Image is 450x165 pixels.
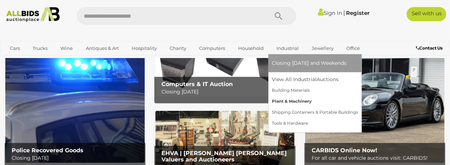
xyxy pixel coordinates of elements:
a: Jewellery [307,42,338,54]
b: Police Recovered Goods [12,147,83,154]
b: EHVA | [PERSON_NAME] [PERSON_NAME] Valuers and Auctioneers [161,150,287,163]
a: Household [234,42,268,54]
a: Sell with us [407,7,446,21]
img: CARBIDS Online Now! [305,41,445,163]
b: Computers & IT Auction [161,81,233,87]
img: Police Recovered Goods [5,41,145,163]
img: Allbids.com.au [3,7,63,22]
a: Police Recovered Goods Police Recovered Goods Closing [DATE] [5,41,145,163]
a: Hospitality [127,42,161,54]
a: Contact Us [416,44,445,52]
img: Computers & IT Auction [155,41,295,97]
b: CARBIDS Online Now! [312,147,377,154]
a: CARBIDS Online Now! CARBIDS Online Now! For all car and vehicle auctions visit: CARBIDS! [305,41,445,163]
a: Industrial [272,42,303,54]
a: Charity [165,42,191,54]
a: Office [342,42,365,54]
a: Cars [5,42,24,54]
a: Sign In [318,10,342,16]
a: Trucks [28,42,52,54]
p: For all car and vehicle auctions visit: CARBIDS! [312,154,442,163]
button: Search [261,7,296,25]
p: Closing [DATE] [12,154,142,163]
a: Computers & IT Auction Computers & IT Auction Closing [DATE] [155,41,295,97]
a: Register [346,10,370,16]
a: Wine [56,42,78,54]
a: Antiques & Art [81,42,124,54]
a: Sports [5,54,29,66]
b: Contact Us [416,45,443,51]
a: Computers [195,42,230,54]
p: Closing [DATE] [161,87,292,96]
span: | [344,9,345,17]
a: [GEOGRAPHIC_DATA] [33,54,92,66]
